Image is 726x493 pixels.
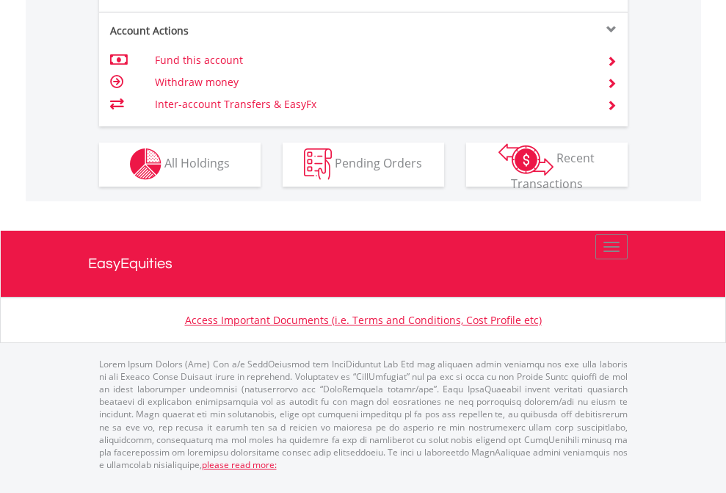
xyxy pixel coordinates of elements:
[155,49,589,71] td: Fund this account
[99,143,261,187] button: All Holdings
[164,155,230,171] span: All Holdings
[155,71,589,93] td: Withdraw money
[99,358,628,471] p: Lorem Ipsum Dolors (Ame) Con a/e SeddOeiusmod tem InciDiduntut Lab Etd mag aliquaen admin veniamq...
[99,24,363,38] div: Account Actions
[155,93,589,115] td: Inter-account Transfers & EasyFx
[511,150,595,192] span: Recent Transactions
[185,313,542,327] a: Access Important Documents (i.e. Terms and Conditions, Cost Profile etc)
[202,458,277,471] a: please read more:
[88,231,639,297] a: EasyEquities
[130,148,161,180] img: holdings-wht.png
[304,148,332,180] img: pending_instructions-wht.png
[498,143,553,176] img: transactions-zar-wht.png
[335,155,422,171] span: Pending Orders
[283,143,444,187] button: Pending Orders
[466,143,628,187] button: Recent Transactions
